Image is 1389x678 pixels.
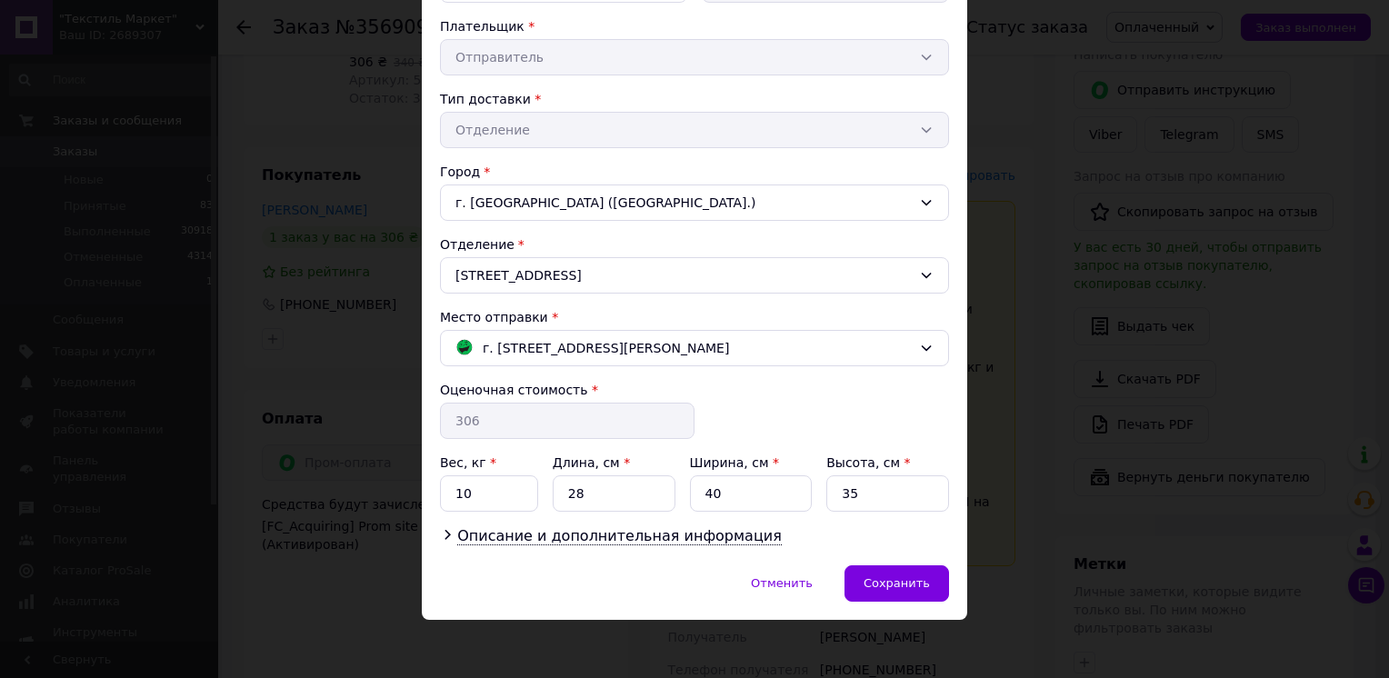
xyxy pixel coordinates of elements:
[864,576,930,590] span: Сохранить
[440,383,588,397] label: Оценочная стоимость
[440,308,949,326] div: Место отправки
[483,338,729,358] span: г. [STREET_ADDRESS][PERSON_NAME]
[440,455,496,470] label: Вес, кг
[440,184,949,221] div: г. [GEOGRAPHIC_DATA] ([GEOGRAPHIC_DATA].)
[440,17,949,35] div: Плательщик
[553,455,630,470] label: Длина, см
[440,163,949,181] div: Город
[751,576,813,590] span: Отменить
[690,455,779,470] label: Ширина, см
[440,235,949,254] div: Отделение
[826,455,910,470] label: Высота, см
[440,90,949,108] div: Тип доставки
[457,527,782,545] span: Описание и дополнительная информация
[440,257,949,294] div: [STREET_ADDRESS]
